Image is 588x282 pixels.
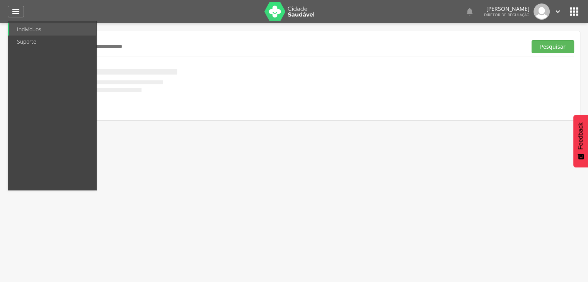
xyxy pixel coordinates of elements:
[568,5,580,18] i: 
[8,6,24,17] a: 
[484,6,530,12] p: [PERSON_NAME]
[554,7,562,16] i: 
[484,12,530,17] span: Diretor de regulação
[11,7,20,16] i: 
[465,7,474,16] i: 
[532,40,574,53] button: Pesquisar
[577,122,584,149] span: Feedback
[465,3,474,20] a: 
[573,115,588,167] button: Feedback - Mostrar pesquisa
[9,36,96,48] a: Suporte
[9,23,96,36] a: Indivíduos
[554,3,562,20] a: 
